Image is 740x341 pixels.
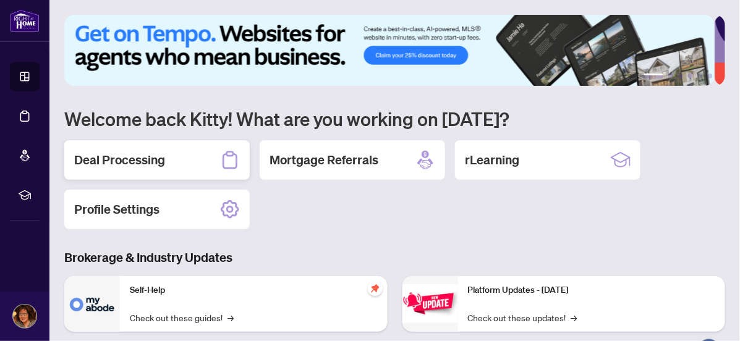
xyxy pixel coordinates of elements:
a: Check out these guides!→ [130,311,234,324]
p: Self-Help [130,284,378,297]
button: 6 [708,74,713,78]
h2: Mortgage Referrals [270,151,378,169]
h2: rLearning [465,151,519,169]
button: 5 [698,74,703,78]
button: 4 [688,74,693,78]
img: Self-Help [64,276,120,332]
img: Slide 0 [64,15,715,86]
img: logo [10,9,40,32]
p: Platform Updates - [DATE] [468,284,716,297]
h2: Profile Settings [74,201,159,218]
button: 2 [668,74,673,78]
a: Check out these updates!→ [468,311,577,324]
span: → [228,311,234,324]
img: Profile Icon [13,305,36,328]
img: Platform Updates - June 23, 2025 [402,284,458,323]
button: 1 [644,74,663,78]
span: pushpin [368,281,383,296]
span: → [571,311,577,324]
h1: Welcome back Kitty! What are you working on [DATE]? [64,107,725,130]
button: Open asap [691,298,728,335]
h2: Deal Processing [74,151,165,169]
button: 3 [678,74,683,78]
h3: Brokerage & Industry Updates [64,249,725,266]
